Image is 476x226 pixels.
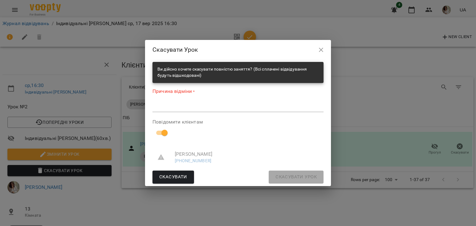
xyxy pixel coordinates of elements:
[152,45,324,54] h2: Скасувати Урок
[152,88,324,95] label: Причина відміни
[157,64,319,81] div: Ви дійсно хочете скасувати повністю заняття? (Всі сплачені відвідування будуть відшкодовані)
[152,120,324,124] label: Повідомити клієнтам
[152,171,194,184] button: Скасувати
[175,150,319,158] span: [PERSON_NAME]
[175,158,211,163] a: [PHONE_NUMBER]
[159,173,187,181] span: Скасувати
